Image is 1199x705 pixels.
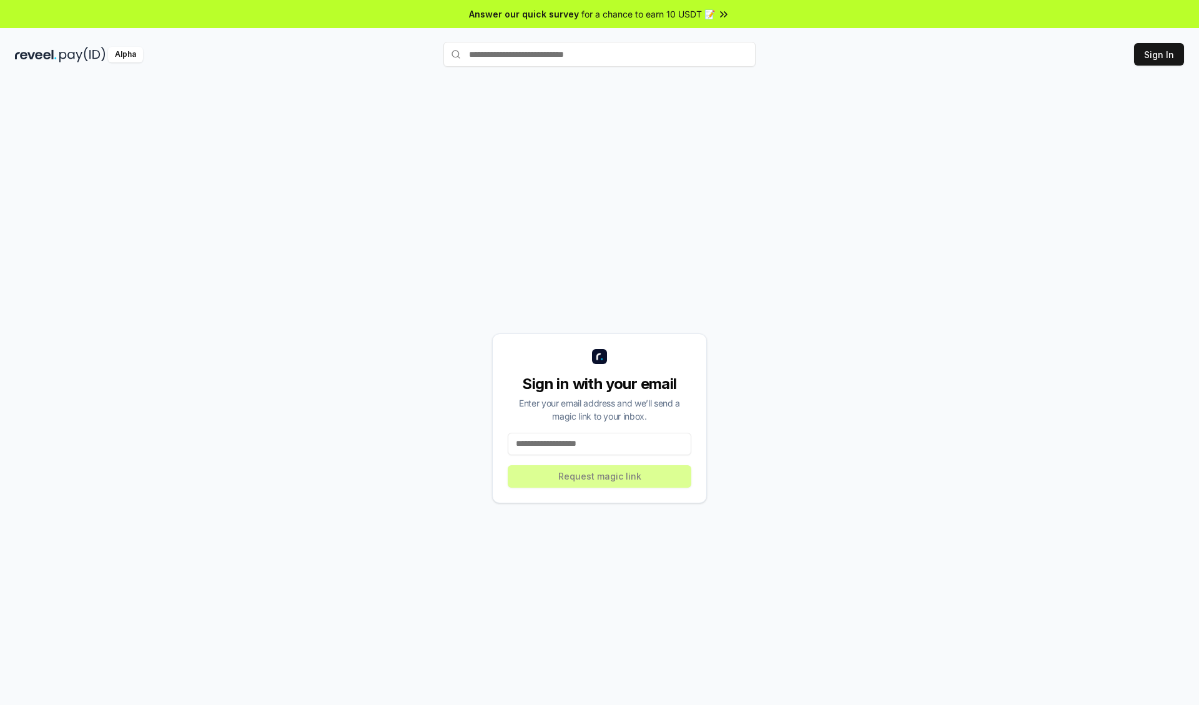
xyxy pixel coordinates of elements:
img: reveel_dark [15,47,57,62]
img: pay_id [59,47,106,62]
div: Sign in with your email [508,374,691,394]
button: Sign In [1134,43,1184,66]
span: for a chance to earn 10 USDT 📝 [581,7,715,21]
div: Alpha [108,47,143,62]
span: Answer our quick survey [469,7,579,21]
div: Enter your email address and we’ll send a magic link to your inbox. [508,397,691,423]
img: logo_small [592,349,607,364]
